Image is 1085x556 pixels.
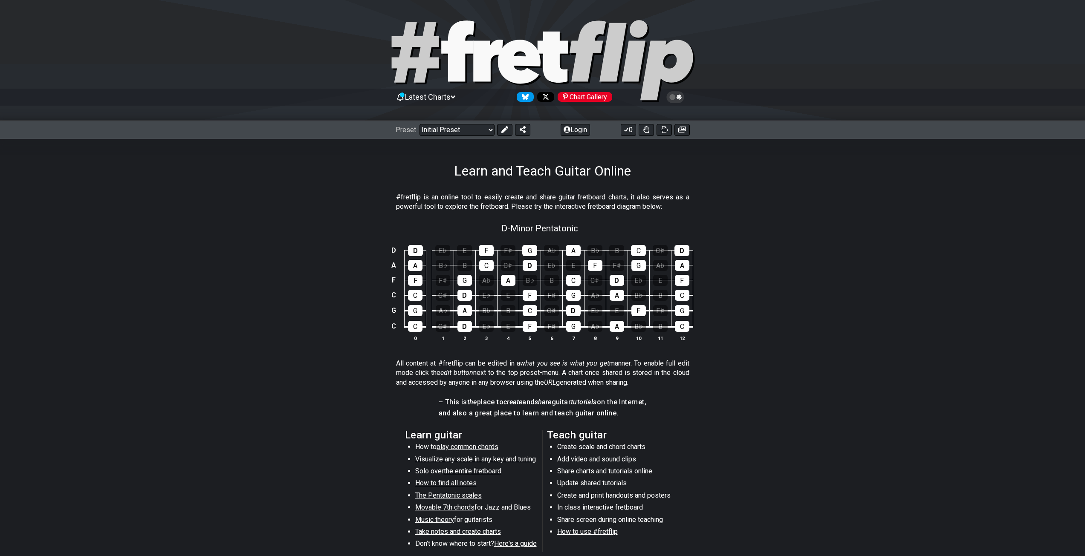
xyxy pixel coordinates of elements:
span: The Pentatonic scales [415,491,482,499]
button: Share Preset [515,124,530,136]
td: A [388,258,399,273]
th: 2 [454,334,475,343]
div: C [566,275,581,286]
span: Music theory [415,516,454,524]
div: C♯ [588,275,602,286]
th: 4 [497,334,519,343]
td: G [388,302,399,318]
div: F♯ [436,275,450,286]
div: G [457,275,472,286]
div: D [674,245,689,256]
span: Take notes and create charts [415,527,501,536]
span: How to use #fretflip [557,527,618,536]
div: F♯ [501,245,515,256]
div: G [408,305,422,316]
li: Create scale and chord charts [557,442,679,454]
h2: Learn guitar [405,430,538,440]
div: E [457,245,472,256]
h4: and also a great place to learn and teach guitar online. [439,409,646,418]
li: for guitarists [415,515,537,527]
span: D - Minor Pentatonic [501,223,578,233]
th: 9 [606,334,628,343]
div: A♭ [588,321,602,332]
div: D [408,245,423,256]
div: A♭ [436,305,450,316]
div: C♯ [501,260,515,271]
td: C [388,288,399,303]
span: play common chords [437,443,498,451]
div: G [675,305,689,316]
div: E [610,305,624,316]
div: E♭ [544,260,559,271]
div: F♯ [544,321,559,332]
span: Movable 7th chords [415,503,475,511]
div: B♭ [587,245,602,256]
th: 8 [584,334,606,343]
div: B [609,245,624,256]
li: Add video and sound clips [557,455,679,467]
div: B♭ [523,275,537,286]
th: 3 [475,334,497,343]
th: 10 [628,334,649,343]
th: 0 [405,334,426,343]
div: F [675,275,689,286]
span: the entire fretboard [444,467,501,475]
div: A [501,275,515,286]
button: 0 [621,124,636,136]
div: C [675,290,689,301]
li: Share charts and tutorials online [557,467,679,478]
div: D [523,260,537,271]
td: F [388,273,399,288]
div: A [408,260,422,271]
p: #fretflip is an online tool to easily create and share guitar fretboard charts, it also serves as... [396,193,689,212]
div: G [631,260,646,271]
div: E♭ [435,245,450,256]
div: E♭ [479,290,494,301]
th: 7 [562,334,584,343]
li: Update shared tutorials [557,478,679,490]
div: B [501,305,515,316]
span: Preset [396,126,416,134]
li: In class interactive fretboard [557,503,679,515]
div: B♭ [436,260,450,271]
h1: Learn and Teach Guitar Online [454,163,631,179]
div: F [523,290,537,301]
div: D [610,275,624,286]
li: Share screen during online teaching [557,515,679,527]
div: Chart Gallery [558,92,612,102]
div: G [522,245,537,256]
div: C [631,245,646,256]
div: E♭ [631,275,646,286]
div: A [566,245,581,256]
div: A♭ [479,275,494,286]
span: How to find all notes [415,479,477,487]
div: C [523,305,537,316]
p: All content at #fretflip can be edited in a manner. To enable full edit mode click the next to th... [396,359,689,387]
em: the [467,398,477,406]
a: Follow #fretflip at X [534,92,554,102]
div: C♯ [653,245,668,256]
div: F♯ [610,260,624,271]
li: for Jazz and Blues [415,503,537,515]
li: Don't know where to start? [415,539,537,551]
div: A [457,305,472,316]
div: B [653,290,668,301]
div: E♭ [479,321,494,332]
h2: Teach guitar [547,430,680,440]
th: 12 [671,334,693,343]
div: B♭ [631,290,646,301]
div: F [523,321,537,332]
th: 1 [432,334,454,343]
h4: – This is place to and guitar on the Internet, [439,398,646,407]
em: what you see is what you get [520,359,609,367]
div: A [610,321,624,332]
div: E [501,321,515,332]
select: Preset [420,124,495,136]
span: Latest Charts [405,92,451,101]
button: Login [561,124,590,136]
span: Visualize any scale in any key and tuning [415,455,536,463]
th: 11 [649,334,671,343]
div: F [479,245,494,256]
em: URL [544,378,556,386]
div: F♯ [544,290,559,301]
